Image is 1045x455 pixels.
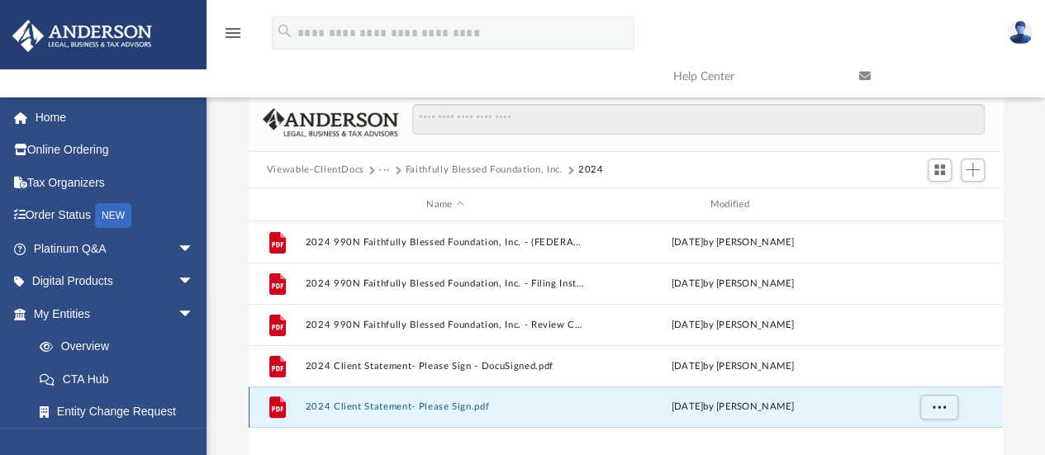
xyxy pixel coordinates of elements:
div: by [PERSON_NAME] [592,235,872,250]
button: Switch to Grid View [928,159,952,182]
a: menu [223,31,243,43]
span: [DATE] [671,320,703,329]
a: Home [12,101,219,134]
div: NEW [95,203,131,228]
div: Name [304,197,585,212]
span: arrow_drop_down [178,297,211,331]
a: Platinum Q&Aarrow_drop_down [12,232,219,265]
button: Add [961,159,986,182]
a: Entity Change Request [23,396,219,429]
span: [DATE] [671,238,703,247]
div: by [PERSON_NAME] [592,277,872,291]
a: Tax Organizers [12,166,219,199]
div: id [256,197,297,212]
div: [DATE] by [PERSON_NAME] [592,359,872,374]
a: Online Ordering [12,134,219,167]
button: Viewable-ClientDocs [267,163,364,178]
a: Order StatusNEW [12,199,219,233]
button: 2024 Client Statement- Please Sign.pdf [305,402,585,413]
div: id [880,197,995,212]
img: Anderson Advisors Platinum Portal [7,20,157,52]
i: search [276,22,294,40]
div: Modified [592,197,873,212]
button: Faithfully Blessed Foundation, Inc. [406,163,563,178]
span: [DATE] [671,279,703,288]
i: menu [223,23,243,43]
button: 2024 990N Faithfully Blessed Foundation, Inc. - Filing Instructions.pdf [305,278,585,289]
div: by [PERSON_NAME] [592,318,872,333]
span: arrow_drop_down [178,232,211,266]
button: 2024 Client Statement- Please Sign - DocuSigned.pdf [305,361,585,372]
div: [DATE] by [PERSON_NAME] [592,400,872,415]
span: arrow_drop_down [178,265,211,299]
img: User Pic [1008,21,1033,45]
a: Help Center [661,44,847,109]
a: CTA Hub [23,363,219,396]
button: 2024 990N Faithfully Blessed Foundation, Inc. - Review Copy.pdf [305,320,585,330]
button: ··· [379,163,390,178]
input: Search files and folders [412,104,985,135]
button: 2024 [578,163,604,178]
a: Overview [23,330,219,363]
a: My Entitiesarrow_drop_down [12,297,219,330]
a: Digital Productsarrow_drop_down [12,265,219,298]
button: 2024 990N Faithfully Blessed Foundation, Inc. - (FEDERAL) Print, Sign, & Mail.pdf [305,237,585,248]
